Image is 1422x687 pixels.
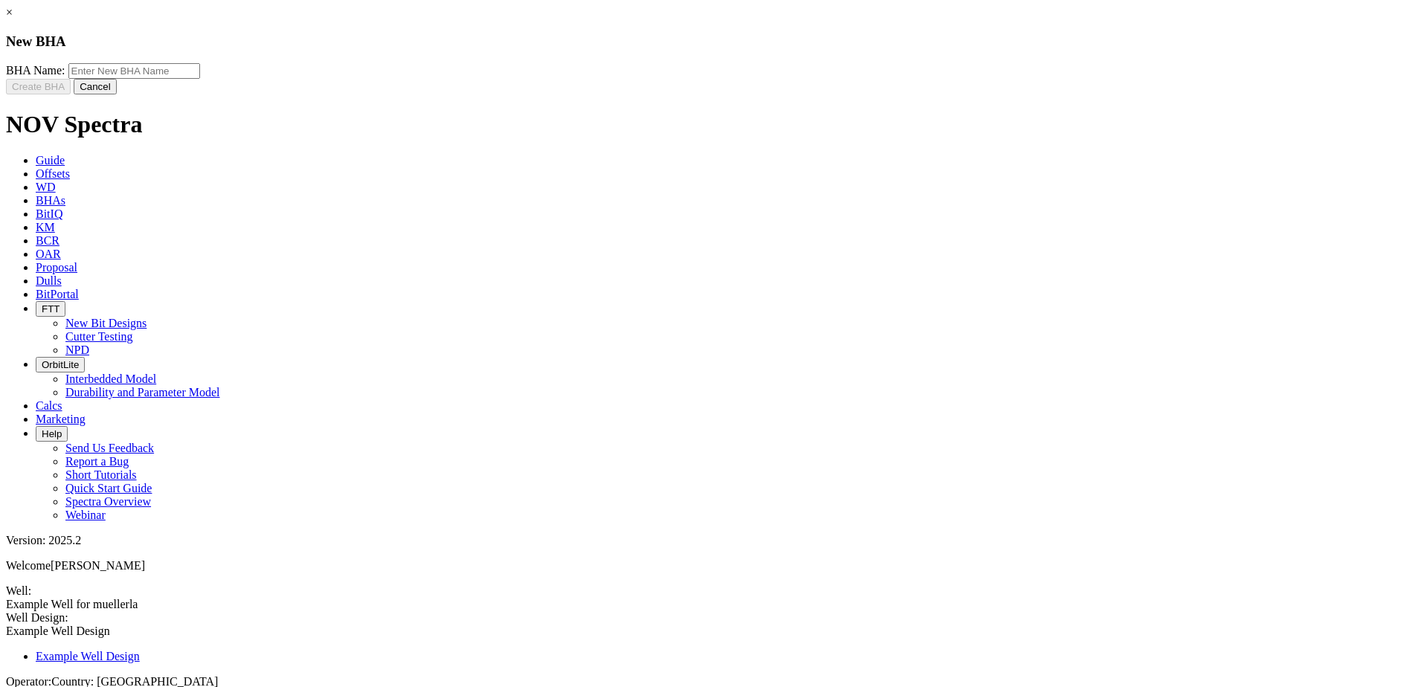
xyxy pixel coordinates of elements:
a: NPD [65,343,89,356]
span: Example Well Design [6,625,110,637]
span: BitIQ [36,207,62,220]
span: BHAs [36,194,65,207]
span: Well Design: [6,611,1416,663]
span: Marketing [36,413,86,425]
div: Version: 2025.2 [6,534,1416,547]
a: Short Tutorials [65,468,137,481]
span: Proposal [36,261,77,274]
span: FTT [42,303,59,315]
h3: New BHA [6,33,1416,50]
input: Enter New BHA Name [68,63,200,79]
a: Cutter Testing [65,330,133,343]
a: New Bit Designs [65,317,147,329]
span: BitPortal [36,288,79,300]
button: Cancel [74,79,117,94]
a: × [6,6,13,19]
a: Quick Start Guide [65,482,152,494]
a: Durability and Parameter Model [65,386,220,399]
span: Well: [6,584,1416,611]
span: Dulls [36,274,62,287]
label: BHA Name: [6,64,65,77]
span: WD [36,181,56,193]
span: BCR [36,234,59,247]
a: Report a Bug [65,455,129,468]
p: Welcome [6,559,1416,572]
a: Spectra Overview [65,495,151,508]
span: Calcs [36,399,62,412]
span: Example Well for muellerla [6,598,138,610]
span: Offsets [36,167,70,180]
span: [PERSON_NAME] [51,559,145,572]
span: OrbitLite [42,359,79,370]
a: Webinar [65,509,106,521]
span: OAR [36,248,61,260]
button: Create BHA [6,79,71,94]
a: Example Well Design [36,650,140,662]
span: Help [42,428,62,439]
span: KM [36,221,55,233]
a: Interbedded Model [65,372,156,385]
span: Guide [36,154,65,167]
h1: NOV Spectra [6,111,1416,138]
a: Send Us Feedback [65,442,154,454]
